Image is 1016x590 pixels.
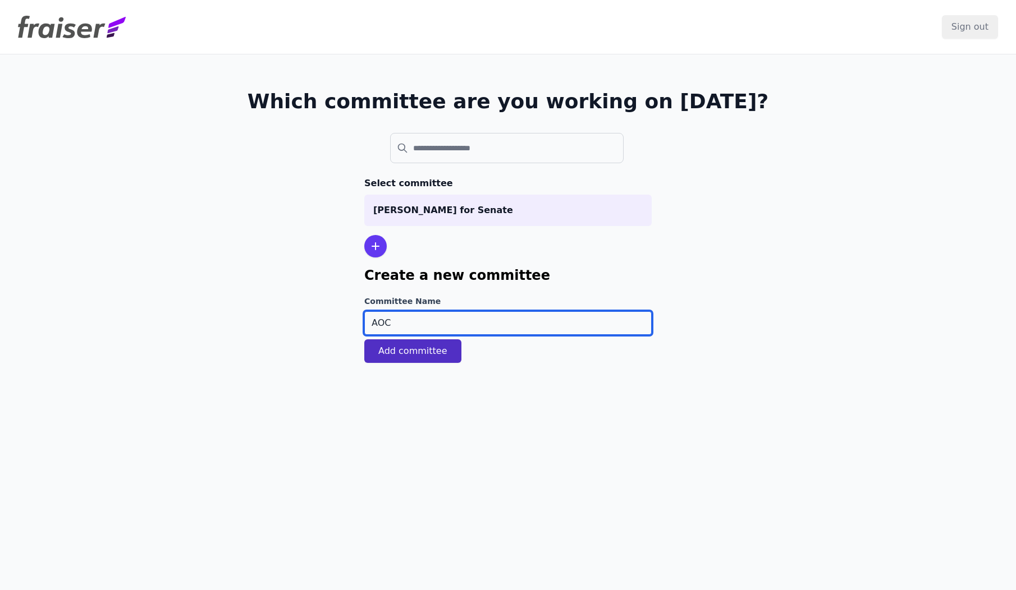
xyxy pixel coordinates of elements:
[18,16,126,38] img: Fraiser Logo
[942,15,998,39] input: Sign out
[373,204,643,217] p: [PERSON_NAME] for Senate
[364,339,461,363] button: Add committee
[364,195,652,226] a: [PERSON_NAME] for Senate
[364,266,652,284] h1: Create a new committee
[364,177,652,190] h3: Select committee
[364,296,652,307] label: Committee Name
[248,90,769,113] h1: Which committee are you working on [DATE]?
